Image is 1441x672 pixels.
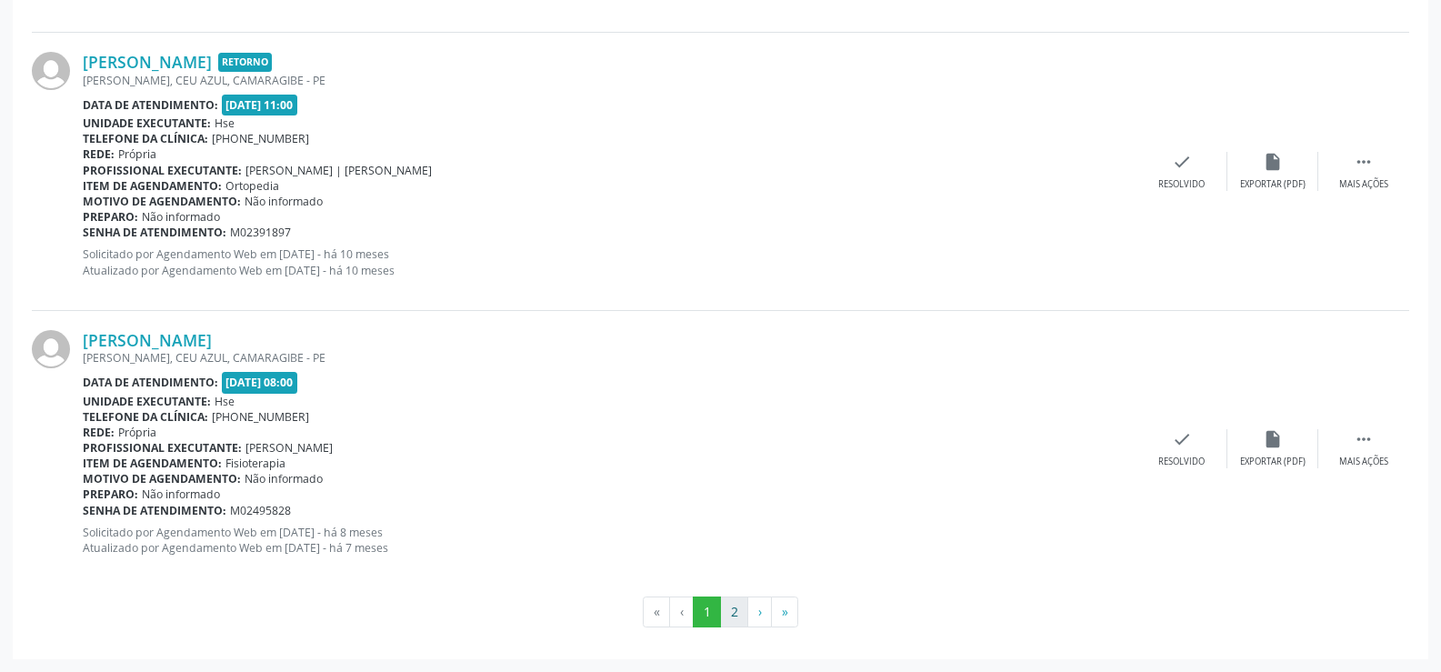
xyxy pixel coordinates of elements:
[142,209,220,225] span: Não informado
[1354,429,1374,449] i: 
[245,440,333,456] span: [PERSON_NAME]
[83,456,222,471] b: Item de agendamento:
[83,178,222,194] b: Item de agendamento:
[1354,152,1374,172] i: 
[83,486,138,502] b: Preparo:
[230,225,291,240] span: M02391897
[83,52,212,72] a: [PERSON_NAME]
[215,394,235,409] span: Hse
[83,146,115,162] b: Rede:
[1158,178,1205,191] div: Resolvido
[212,131,309,146] span: [PHONE_NUMBER]
[771,597,798,627] button: Go to last page
[83,209,138,225] b: Preparo:
[1263,429,1283,449] i: insert_drive_file
[225,178,279,194] span: Ortopedia
[83,131,208,146] b: Telefone da clínica:
[32,330,70,368] img: img
[245,471,323,486] span: Não informado
[1172,429,1192,449] i: check
[118,425,156,440] span: Própria
[218,53,272,72] span: Retorno
[1240,178,1306,191] div: Exportar (PDF)
[83,163,242,178] b: Profissional executante:
[245,194,323,209] span: Não informado
[1339,178,1388,191] div: Mais ações
[83,503,226,518] b: Senha de atendimento:
[83,440,242,456] b: Profissional executante:
[747,597,772,627] button: Go to next page
[32,597,1409,627] ul: Pagination
[720,597,748,627] button: Go to page 2
[118,146,156,162] span: Própria
[1240,456,1306,468] div: Exportar (PDF)
[245,163,432,178] span: [PERSON_NAME] | [PERSON_NAME]
[215,115,235,131] span: Hse
[83,246,1136,277] p: Solicitado por Agendamento Web em [DATE] - há 10 meses Atualizado por Agendamento Web em [DATE] -...
[83,350,1136,366] div: [PERSON_NAME], CEU AZUL, CAMARAGIBE - PE
[222,95,298,115] span: [DATE] 11:00
[83,394,211,409] b: Unidade executante:
[32,52,70,90] img: img
[83,225,226,240] b: Senha de atendimento:
[1172,152,1192,172] i: check
[83,73,1136,88] div: [PERSON_NAME], CEU AZUL, CAMARAGIBE - PE
[142,486,220,502] span: Não informado
[1263,152,1283,172] i: insert_drive_file
[83,525,1136,556] p: Solicitado por Agendamento Web em [DATE] - há 8 meses Atualizado por Agendamento Web em [DATE] - ...
[1339,456,1388,468] div: Mais ações
[225,456,285,471] span: Fisioterapia
[693,597,721,627] button: Go to page 1
[83,471,241,486] b: Motivo de agendamento:
[83,330,212,350] a: [PERSON_NAME]
[83,425,115,440] b: Rede:
[83,409,208,425] b: Telefone da clínica:
[222,372,298,393] span: [DATE] 08:00
[1158,456,1205,468] div: Resolvido
[83,375,218,390] b: Data de atendimento:
[212,409,309,425] span: [PHONE_NUMBER]
[83,194,241,209] b: Motivo de agendamento:
[83,115,211,131] b: Unidade executante:
[83,97,218,113] b: Data de atendimento:
[230,503,291,518] span: M02495828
